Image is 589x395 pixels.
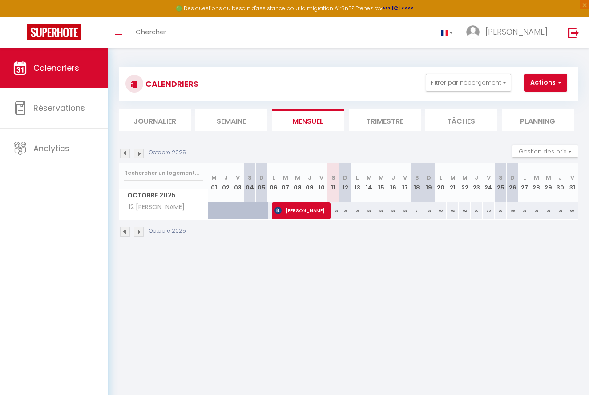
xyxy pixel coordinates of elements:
th: 12 [339,163,351,202]
li: Planning [502,109,574,131]
abbr: V [487,173,491,182]
th: 03 [232,163,244,202]
th: 15 [375,163,387,202]
li: Trimestre [349,109,421,131]
abbr: D [259,173,264,182]
abbr: J [391,173,395,182]
abbr: L [272,173,275,182]
span: Réservations [33,102,85,113]
a: >>> ICI <<<< [383,4,414,12]
abbr: V [319,173,323,182]
abbr: M [546,173,551,182]
abbr: M [367,173,372,182]
div: 60 [435,202,447,219]
abbr: L [523,173,526,182]
th: 16 [387,163,399,202]
div: 59 [351,202,363,219]
abbr: V [236,173,240,182]
div: 59 [399,202,411,219]
abbr: J [224,173,228,182]
abbr: M [283,173,288,182]
p: Octobre 2025 [149,149,186,157]
div: 59 [542,202,554,219]
th: 25 [495,163,507,202]
th: 20 [435,163,447,202]
abbr: M [462,173,468,182]
th: 14 [363,163,375,202]
div: 60 [471,202,483,219]
span: 12 [PERSON_NAME] [121,202,187,212]
span: [PERSON_NAME] [274,202,327,219]
th: 23 [471,163,483,202]
a: ... [PERSON_NAME] [460,17,559,48]
th: 31 [566,163,578,202]
div: 65 [483,202,495,219]
th: 26 [507,163,519,202]
div: 59 [518,202,530,219]
span: Analytics [33,143,69,154]
abbr: L [356,173,359,182]
th: 05 [256,163,268,202]
th: 27 [518,163,530,202]
th: 29 [542,163,554,202]
th: 28 [530,163,542,202]
a: Chercher [129,17,173,48]
abbr: D [510,173,515,182]
span: [PERSON_NAME] [485,26,548,37]
img: Super Booking [27,24,81,40]
th: 09 [303,163,315,202]
span: Octobre 2025 [119,189,208,202]
abbr: V [403,173,407,182]
abbr: J [475,173,478,182]
li: Journalier [119,109,191,131]
div: 59 [375,202,387,219]
div: 66 [566,202,578,219]
abbr: D [343,173,347,182]
img: logout [568,27,579,38]
th: 07 [280,163,292,202]
span: Calendriers [33,62,79,73]
th: 08 [291,163,303,202]
li: Semaine [195,109,267,131]
abbr: S [248,173,252,182]
abbr: J [558,173,562,182]
th: 11 [327,163,339,202]
th: 13 [351,163,363,202]
div: 59 [554,202,566,219]
abbr: L [440,173,442,182]
input: Rechercher un logement... [124,165,203,181]
th: 04 [244,163,256,202]
button: Gestion des prix [512,145,578,158]
abbr: M [534,173,539,182]
span: Chercher [136,27,166,36]
li: Mensuel [272,109,344,131]
div: 59 [530,202,542,219]
button: Actions [524,74,567,92]
li: Tâches [425,109,497,131]
button: Filtrer par hébergement [426,74,511,92]
img: ... [466,25,480,39]
th: 22 [459,163,471,202]
abbr: M [450,173,456,182]
th: 01 [208,163,220,202]
abbr: M [379,173,384,182]
th: 17 [399,163,411,202]
div: 59 [387,202,399,219]
abbr: M [295,173,300,182]
th: 24 [483,163,495,202]
div: 62 [459,202,471,219]
div: 59 [327,202,339,219]
abbr: M [211,173,217,182]
h3: CALENDRIERS [143,74,198,94]
abbr: V [570,173,574,182]
div: 61 [411,202,423,219]
p: Octobre 2025 [149,227,186,235]
th: 19 [423,163,435,202]
div: 63 [447,202,459,219]
div: 59 [423,202,435,219]
th: 02 [220,163,232,202]
abbr: D [427,173,431,182]
div: 66 [495,202,507,219]
abbr: S [331,173,335,182]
